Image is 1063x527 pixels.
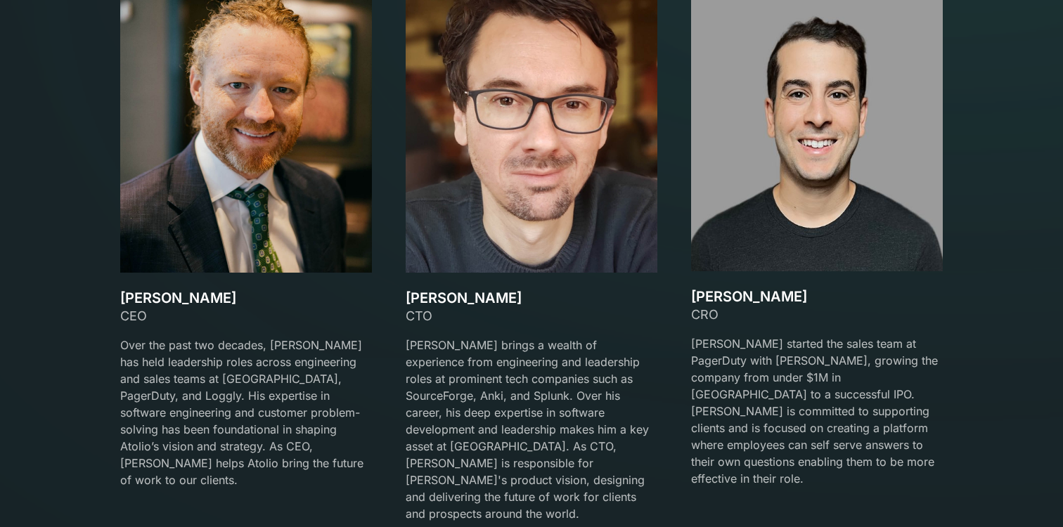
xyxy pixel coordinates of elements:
[120,289,372,306] h3: [PERSON_NAME]
[120,337,372,488] p: Over the past two decades, [PERSON_NAME] has held leadership roles across engineering and sales t...
[993,460,1063,527] iframe: Chat Widget
[406,337,657,522] p: [PERSON_NAME] brings a wealth of experience from engineering and leadership roles at prominent te...
[691,305,943,324] div: CRO
[691,288,943,305] h3: [PERSON_NAME]
[120,306,372,325] div: CEO
[691,335,943,487] p: [PERSON_NAME] started the sales team at PagerDuty with [PERSON_NAME], growing the company from un...
[406,306,657,325] div: CTO
[406,289,657,306] h3: [PERSON_NAME]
